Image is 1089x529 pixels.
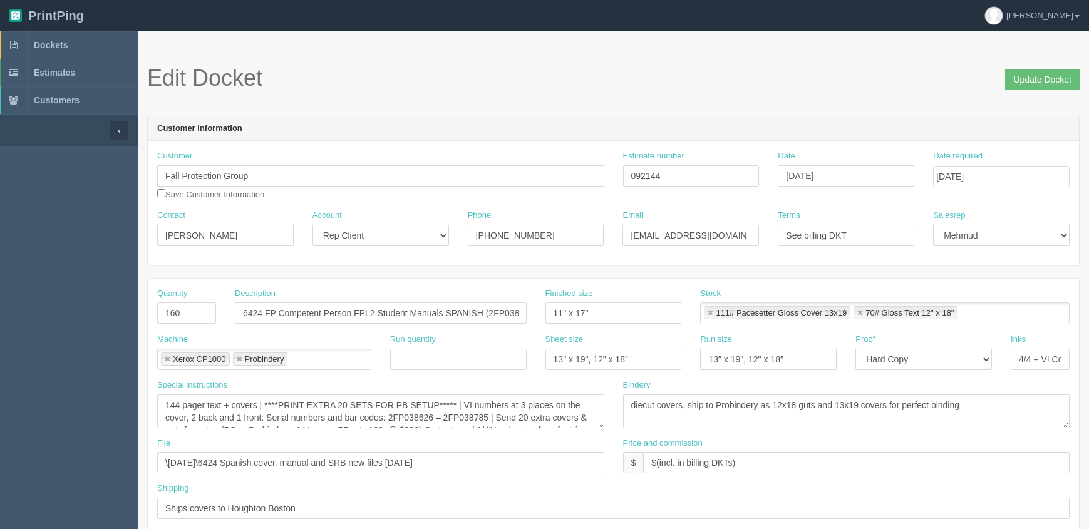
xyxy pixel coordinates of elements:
label: File [157,438,170,449]
span: Customers [34,95,80,105]
label: Sheet size [545,334,584,346]
label: Price and commission [623,438,703,449]
label: Special instructions [157,379,227,391]
img: avatar_default-7531ab5dedf162e01f1e0bb0964e6a185e93c5c22dfe317fb01d7f8cd2b1632c.jpg [985,7,1003,24]
label: Bindery [623,379,651,391]
label: Shipping [157,483,189,495]
span: Estimates [34,68,75,78]
textarea: diecut covers, ship to Probindery as 12x18 guts and 13x19 covers for perfect binding [623,394,1070,428]
header: Customer Information [148,116,1079,141]
label: Customer [157,150,192,162]
label: Machine [157,334,188,346]
input: Enter customer name [157,165,604,187]
h1: Edit Docket [147,66,1080,91]
span: Dockets [34,40,68,50]
label: Description [235,288,276,300]
div: Save Customer Information [157,150,604,200]
label: Estimate number [623,150,684,162]
label: Proof [855,334,875,346]
label: Email [622,210,643,222]
textarea: 144 pager text + covers | ****PRINT EXTRA 20 SETS FOR PB SETUP***** | VI numbers at 3 places on t... [157,394,604,428]
label: Terms [778,210,800,222]
label: Date [778,150,795,162]
label: Inks [1011,334,1026,346]
label: Run size [700,334,732,346]
label: Contact [157,210,185,222]
label: Run quantity [390,334,436,346]
div: Probindery [245,355,284,363]
label: Date required [933,150,983,162]
label: Stock [700,288,721,300]
label: Quantity [157,288,187,300]
label: Phone [468,210,492,222]
label: Salesrep [933,210,965,222]
input: Update Docket [1005,69,1080,90]
label: Finished size [545,288,593,300]
div: Xerox CP1000 [173,355,226,363]
div: 111# Pacesetter Gloss Cover 13x19 [716,309,847,317]
div: 70# Gloss Text 12" x 18" [865,309,954,317]
div: $ [623,452,644,473]
label: Account [312,210,342,222]
img: logo-3e63b451c926e2ac314895c53de4908e5d424f24456219fb08d385ab2e579770.png [9,9,22,22]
